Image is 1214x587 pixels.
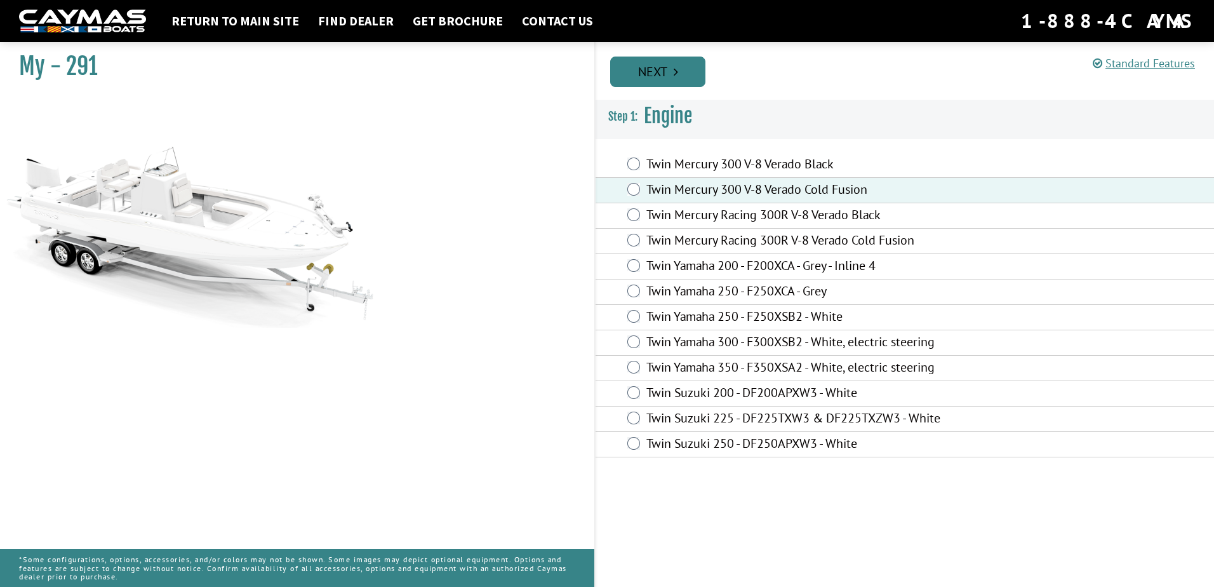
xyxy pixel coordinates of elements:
[646,360,987,378] label: Twin Yamaha 350 - F350XSA2 - White, electric steering
[1021,7,1195,35] div: 1-888-4CAYMAS
[165,13,305,29] a: Return to main site
[646,182,987,200] label: Twin Mercury 300 V-8 Verado Cold Fusion
[646,258,987,276] label: Twin Yamaha 200 - F200XCA - Grey - Inline 4
[646,436,987,454] label: Twin Suzuki 250 - DF250APXW3 - White
[516,13,599,29] a: Contact Us
[646,283,987,302] label: Twin Yamaha 250 - F250XCA - Grey
[19,52,563,81] h1: My - 291
[1093,56,1195,71] a: Standard Features
[19,549,575,587] p: *Some configurations, options, accessories, and/or colors may not be shown. Some images may depic...
[19,10,146,33] img: white-logo-c9c8dbefe5ff5ceceb0f0178aa75bf4bb51f6bca0971e226c86eb53dfe498488.png
[406,13,509,29] a: Get Brochure
[646,334,987,353] label: Twin Yamaha 300 - F300XSB2 - White, electric steering
[596,93,1214,140] h3: Engine
[646,233,987,251] label: Twin Mercury Racing 300R V-8 Verado Cold Fusion
[646,385,987,403] label: Twin Suzuki 200 - DF200APXW3 - White
[610,57,705,87] a: Next
[646,309,987,327] label: Twin Yamaha 250 - F250XSB2 - White
[646,410,987,429] label: Twin Suzuki 225 - DF225TXW3 & DF225TXZW3 - White
[607,55,1214,87] ul: Pagination
[646,156,987,175] label: Twin Mercury 300 V-8 Verado Black
[312,13,400,29] a: Find Dealer
[646,207,987,226] label: Twin Mercury Racing 300R V-8 Verado Black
